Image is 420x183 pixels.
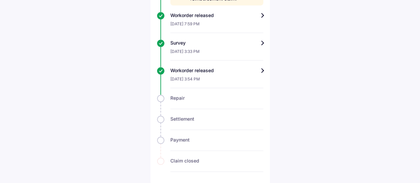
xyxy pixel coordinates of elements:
[170,137,263,143] div: Payment
[170,40,263,46] div: Survey
[170,74,263,88] div: [DATE] 3:54 PM
[170,46,263,60] div: [DATE] 3:33 PM
[170,116,263,122] div: Settlement
[170,95,263,101] div: Repair
[170,67,263,74] div: Workorder released
[170,157,263,164] div: Claim closed
[170,19,263,33] div: [DATE] 7:59 PM
[170,12,263,19] div: Workorder released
